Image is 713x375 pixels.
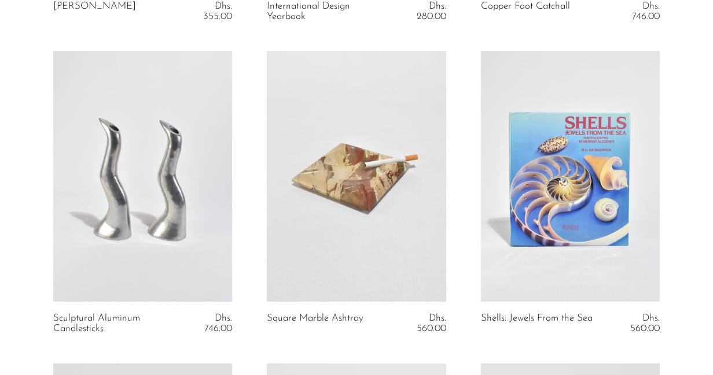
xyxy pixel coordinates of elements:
[267,1,385,23] a: International Design Yearbook
[481,313,593,335] a: Shells: Jewels From the Sea
[203,1,232,21] span: Dhs. 355.00
[53,313,172,335] a: Sculptural Aluminum Candlesticks
[417,313,446,333] span: Dhs. 560.00
[417,1,446,21] span: Dhs. 280.00
[632,1,660,21] span: Dhs. 746.00
[630,313,660,333] span: Dhs. 560.00
[481,1,570,23] a: Copper Foot Catchall
[204,313,232,333] span: Dhs. 746.00
[53,1,136,23] a: [PERSON_NAME]
[267,313,363,335] a: Square Marble Ashtray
